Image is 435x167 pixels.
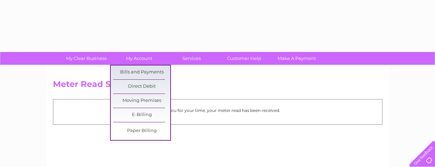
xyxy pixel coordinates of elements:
a: Make A Payment [268,52,325,65]
a: E-Billing [113,108,170,122]
a: Direct Debit [113,80,170,94]
a: Paper Billing [113,124,170,138]
a: Bills and Payments [113,65,170,79]
a: Customer Help [216,52,273,65]
p: Thank you for your time, your meter read has been received. [57,107,379,114]
a: Moving Premises [113,94,170,108]
a: My Account [110,52,167,65]
a: My Clear Business [58,52,115,65]
h2: Meter Read Submitted [53,79,382,93]
a: Services [163,52,220,65]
